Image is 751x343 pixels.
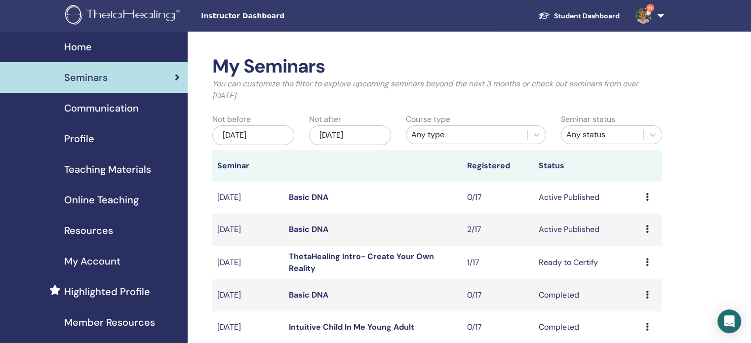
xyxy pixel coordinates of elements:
img: logo.png [65,5,183,27]
td: Ready to Certify [534,246,641,279]
td: [DATE] [212,182,284,214]
th: Status [534,150,641,182]
td: [DATE] [212,246,284,279]
a: Basic DNA [289,224,328,234]
a: Basic DNA [289,192,328,202]
td: 0/17 [462,279,534,311]
th: Seminar [212,150,284,182]
label: Course type [406,114,450,125]
label: Not after [309,114,341,125]
span: Seminars [64,70,108,85]
span: Resources [64,223,113,238]
a: Basic DNA [289,290,328,300]
span: Highlighted Profile [64,284,150,299]
span: Member Resources [64,315,155,330]
div: [DATE] [309,125,391,145]
th: Registered [462,150,534,182]
a: Intuitive Child In Me Young Adult [289,322,414,332]
p: You can customize the filter to explore upcoming seminars beyond the next 3 months or check out s... [212,78,662,102]
span: Online Teaching [64,192,139,207]
td: Active Published [534,182,641,214]
span: My Account [64,254,120,268]
a: ThetaHealing Intro- Create Your Own Reality [289,251,434,273]
a: Student Dashboard [530,7,628,25]
span: Teaching Materials [64,162,151,177]
span: Profile [64,131,94,146]
span: Home [64,39,92,54]
td: Active Published [534,214,641,246]
td: [DATE] [212,279,284,311]
td: 2/17 [462,214,534,246]
span: Instructor Dashboard [201,11,349,21]
h2: My Seminars [212,55,662,78]
div: Any type [411,129,522,141]
div: Any status [566,129,638,141]
td: 0/17 [462,182,534,214]
span: 9+ [646,4,654,12]
td: Completed [534,279,641,311]
span: Communication [64,101,139,115]
label: Seminar status [561,114,615,125]
img: default.jpg [635,8,651,24]
label: Not before [212,114,251,125]
td: [DATE] [212,214,284,246]
div: [DATE] [212,125,294,145]
td: 1/17 [462,246,534,279]
div: Open Intercom Messenger [717,309,741,333]
img: graduation-cap-white.svg [538,11,550,20]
